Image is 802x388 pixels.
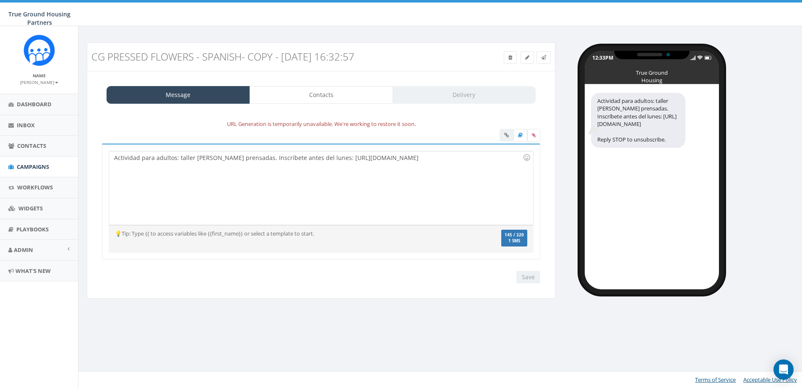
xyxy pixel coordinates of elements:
span: Attach your media [527,129,540,142]
div: 💡Tip: Type {{ to access variables like {{first_name}} or select a template to start. [109,230,463,238]
div: Use the TAB key to insert emoji faster [522,152,532,163]
span: Dashboard [17,100,52,108]
span: What's New [16,267,51,275]
span: Inbox [17,121,35,129]
a: Message [107,86,250,104]
span: Campaigns [17,163,49,170]
div: Actividad para adultos: taller [PERSON_NAME] prensadas. Inscríbete antes del lunes: [URL][DOMAIN_... [109,151,533,225]
small: Name [33,73,46,79]
span: Playbooks [16,225,49,233]
span: Edit Campaign [525,54,529,61]
small: [PERSON_NAME] [20,79,58,85]
a: Terms of Service [695,376,736,383]
div: URL Generation is temporarily unavailable. We're working to restore it soon. [96,119,547,129]
span: 1 SMS [505,239,524,243]
span: Workflows [17,184,53,191]
label: Insert Template Text [513,129,527,142]
div: 12:33PM [592,54,613,61]
img: Rally_Corp_Logo_1.png [23,34,55,66]
span: Contacts [17,142,46,149]
span: Delete Campaign [508,54,512,61]
h3: CG Pressed Flowers - Spanish- Copy - [DATE] 16:32:57 [91,51,433,62]
a: Acceptable Use Policy [743,376,797,383]
span: Send Test Message [541,54,546,61]
div: True Ground Housing Partners [631,69,673,73]
div: Actividad para adultos: taller [PERSON_NAME] prensadas. Inscríbete antes del lunes: [URL][DOMAIN_... [591,93,685,148]
span: Admin [14,246,33,254]
a: Contacts [250,86,393,104]
a: [PERSON_NAME] [20,78,58,86]
span: 145 / 320 [505,232,524,238]
span: True Ground Housing Partners [8,10,70,26]
span: Widgets [18,204,43,212]
div: Open Intercom Messenger [773,359,794,380]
